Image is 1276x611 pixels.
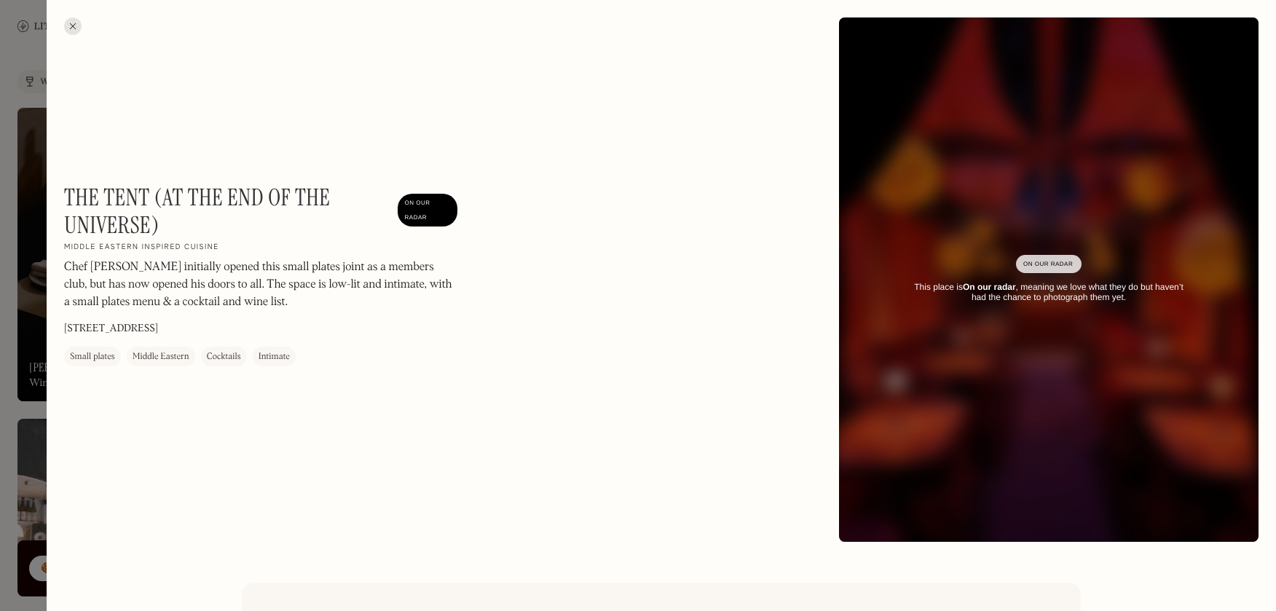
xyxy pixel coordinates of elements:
[70,350,115,364] div: Small plates
[259,350,290,364] div: Intimate
[64,243,219,253] h2: Middle Eastern inspired cuisine
[963,282,1016,292] strong: On our radar
[207,350,241,364] div: Cocktails
[906,282,1192,303] div: This place is , meaning we love what they do but haven’t had the chance to photograph them yet.
[405,196,450,225] div: On Our Radar
[64,184,390,240] h1: The Tent (at the End of the Universe)
[1023,257,1074,272] div: On Our Radar
[133,350,189,364] div: Middle Eastern
[64,321,158,336] p: [STREET_ADDRESS]
[64,259,457,311] p: Chef [PERSON_NAME] initially opened this small plates joint as a members club, but has now opened...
